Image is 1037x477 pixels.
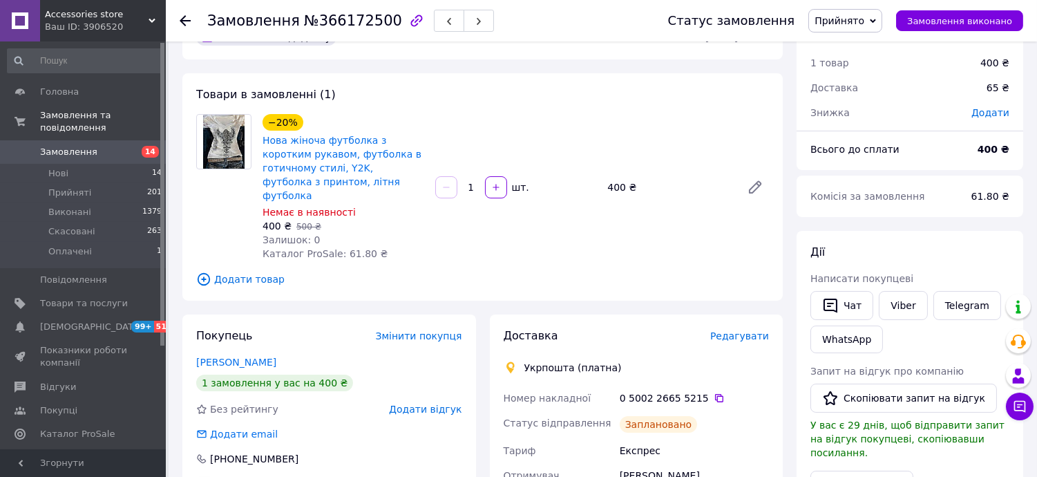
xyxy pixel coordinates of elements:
[304,12,402,29] span: №366172500
[263,114,303,131] div: −20%
[48,187,91,199] span: Прийняті
[620,391,769,405] div: 0 5002 2665 5215
[40,146,97,158] span: Замовлення
[978,144,1009,155] b: 400 ₴
[40,274,107,286] span: Повідомлення
[741,174,769,201] a: Редагувати
[504,418,611,429] span: Статус відправлення
[263,234,321,245] span: Залишок: 0
[933,291,1001,320] a: Telegram
[196,357,276,368] a: [PERSON_NAME]
[40,428,115,440] span: Каталог ProSale
[710,330,769,342] span: Редагувати
[263,248,388,259] span: Каталог ProSale: 61.80 ₴
[810,191,925,202] span: Комісія за замовлення
[504,329,558,342] span: Доставка
[978,73,1018,103] div: 65 ₴
[668,14,795,28] div: Статус замовлення
[40,86,79,98] span: Головна
[810,366,964,377] span: Запит на відгук про компанію
[810,107,850,118] span: Знижка
[196,329,253,342] span: Покупець
[48,245,92,258] span: Оплачені
[40,321,142,333] span: [DEMOGRAPHIC_DATA]
[815,15,864,26] span: Прийнято
[521,361,625,375] div: Укрпошта (платна)
[40,109,166,134] span: Замовлення та повідомлення
[971,191,1009,202] span: 61.80 ₴
[879,291,927,320] a: Viber
[620,416,698,433] div: Заплановано
[142,206,162,218] span: 1379
[40,404,77,417] span: Покупці
[508,180,531,194] div: шт.
[980,56,1009,70] div: 400 ₴
[152,167,162,180] span: 14
[196,375,353,391] div: 1 замовлення у вас на 400 ₴
[810,144,900,155] span: Всього до сплати
[896,10,1023,31] button: Замовлення виконано
[196,88,336,101] span: Товари в замовленні (1)
[504,445,536,456] span: Тариф
[196,272,769,287] span: Додати товар
[810,245,825,259] span: Дії
[147,225,162,238] span: 263
[810,384,997,413] button: Скопіювати запит на відгук
[40,381,76,393] span: Відгуки
[296,222,321,232] span: 500 ₴
[40,297,128,310] span: Товари та послуги
[7,48,163,73] input: Пошук
[142,146,159,158] span: 14
[45,8,149,21] span: Accessories store
[810,57,849,68] span: 1 товар
[263,207,356,218] span: Немає в наявності
[154,321,170,333] span: 51
[157,245,162,258] span: 1
[389,404,462,415] span: Додати відгук
[602,178,736,197] div: 400 ₴
[180,14,191,28] div: Повернутися назад
[263,135,421,201] a: Нова жіноча футболка з коротким рукавом, футболка в готичному стилі, Y2K, футболка з принтом, літ...
[504,393,591,404] span: Номер накладної
[971,107,1009,118] span: Додати
[210,404,278,415] span: Без рейтингу
[40,344,128,369] span: Показники роботи компанії
[195,427,279,441] div: Додати email
[810,291,873,320] button: Чат
[45,21,166,33] div: Ваш ID: 3906520
[617,438,772,463] div: Експрес
[203,115,245,169] img: Нова жіноча футболка з коротким рукавом, футболка в готичному стилі, Y2K, футболка з принтом, літ...
[48,225,95,238] span: Скасовані
[263,221,292,232] span: 400 ₴
[810,82,858,93] span: Доставка
[207,12,300,29] span: Замовлення
[147,187,162,199] span: 201
[48,167,68,180] span: Нові
[131,321,154,333] span: 99+
[810,420,1005,458] span: У вас є 29 днів, щоб відправити запит на відгук покупцеві, скопіювавши посилання.
[209,427,279,441] div: Додати email
[810,273,913,284] span: Написати покупцеві
[376,330,462,342] span: Змінити покупця
[209,452,300,466] div: [PHONE_NUMBER]
[907,16,1012,26] span: Замовлення виконано
[48,206,91,218] span: Виконані
[810,326,883,353] a: WhatsApp
[1006,393,1034,420] button: Чат з покупцем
